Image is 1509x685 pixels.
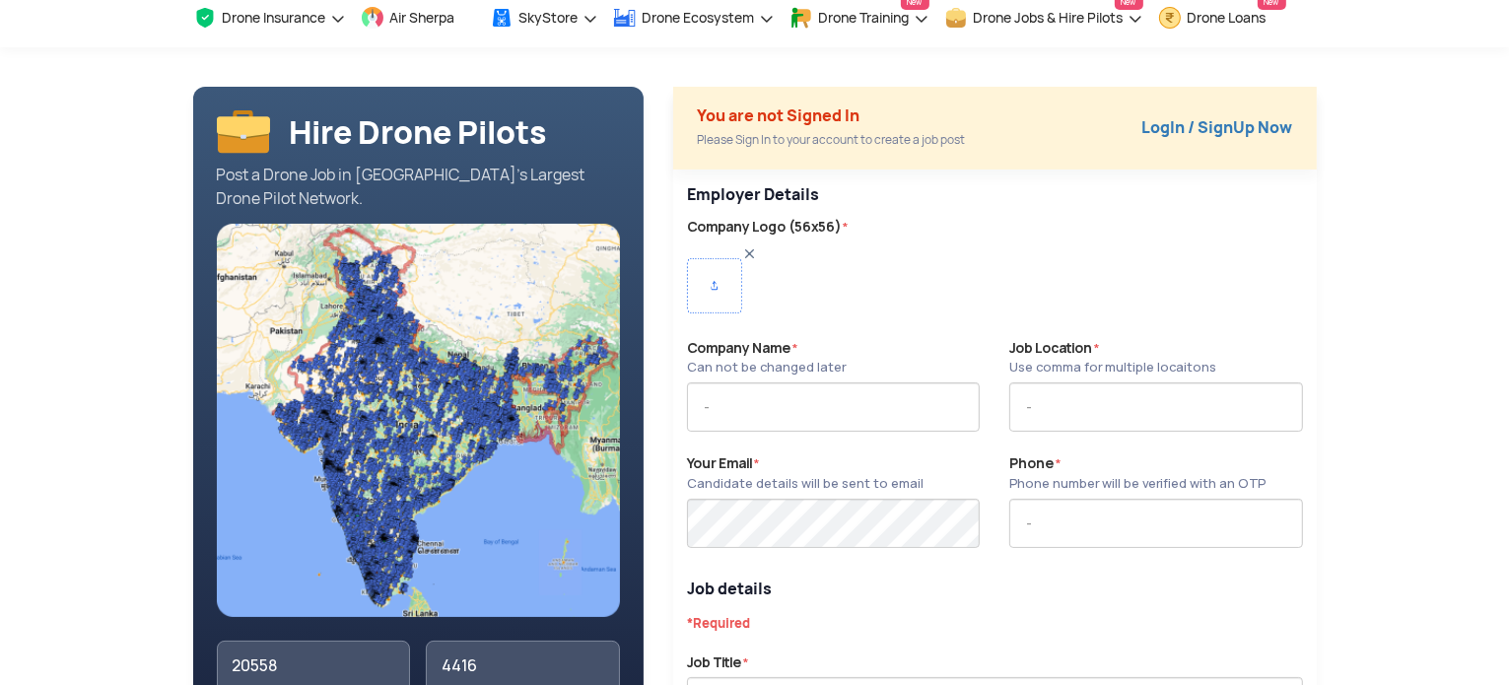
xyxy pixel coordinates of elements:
[1009,358,1216,377] div: Use comma for multiple locaitons
[1009,474,1266,494] div: Phone number will be verified with an OTP
[819,10,910,26] span: Drone Training
[687,338,846,378] label: Company Name
[1009,382,1302,432] input: -
[687,474,924,494] div: Candidate details will be sent to email
[643,10,755,26] span: Drone Ecosystem
[1009,499,1302,548] input: -
[687,217,1303,238] label: Company Logo (56x56)
[1009,338,1216,378] label: Job Location
[687,652,748,673] label: Job Title
[687,615,750,632] span: *Required
[697,128,965,152] div: Please Sign In to your account to create a job post
[390,10,455,26] span: Air Sherpa
[1142,117,1293,138] a: LogIn / SignUp Now
[697,104,965,128] div: You are not Signed In
[687,183,1303,207] p: Employer Details
[217,164,621,211] div: Post a Drone Job in [GEOGRAPHIC_DATA]’s Largest Drone Pilot Network.
[687,358,846,377] div: Can not be changed later
[687,453,924,494] label: Your Email
[519,10,579,26] span: SkyStore
[1009,453,1266,494] label: Phone
[687,382,980,432] input: -
[974,10,1124,26] span: Drone Jobs & Hire Pilots
[442,656,604,676] div: 4416
[233,656,395,676] div: 20558
[687,578,1303,601] p: Job details
[223,10,326,26] span: Drone Insurance
[1188,10,1267,26] span: Drone Loans
[290,114,548,151] h1: Hire Drone Pilots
